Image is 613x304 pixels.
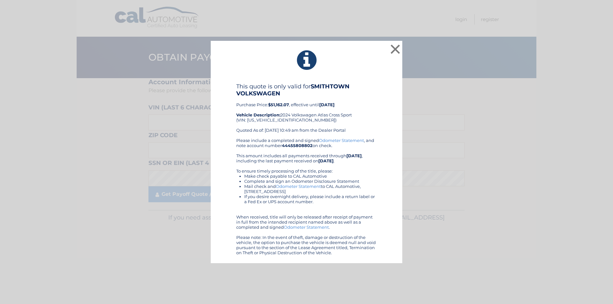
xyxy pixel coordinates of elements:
[236,112,280,117] strong: Vehicle Description:
[236,83,350,97] b: SMITHTOWN VOLKSWAGEN
[236,83,377,138] div: Purchase Price: , effective until 2024 Volkswagen Atlas Cross Sport (VIN: [US_VEHICLE_IDENTIFICAT...
[276,184,321,189] a: Odometer Statement
[346,153,362,158] b: [DATE]
[319,102,335,107] b: [DATE]
[244,194,377,204] li: If you desire overnight delivery, please include a return label or a Fed Ex or UPS account number.
[236,83,377,97] h4: This quote is only valid for
[236,138,377,255] div: Please include a completed and signed , and note account number on check. This amount includes al...
[244,184,377,194] li: Mail check and to CAL Automotive, [STREET_ADDRESS]
[318,158,334,163] b: [DATE]
[282,143,313,148] b: 44455808802
[268,102,289,107] b: $51,162.07
[319,138,364,143] a: Odometer Statement
[389,43,402,56] button: ×
[244,179,377,184] li: Complete and sign an Odometer Disclosure Statement
[284,225,329,230] a: Odometer Statement
[244,174,377,179] li: Make check payable to CAL Automotive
